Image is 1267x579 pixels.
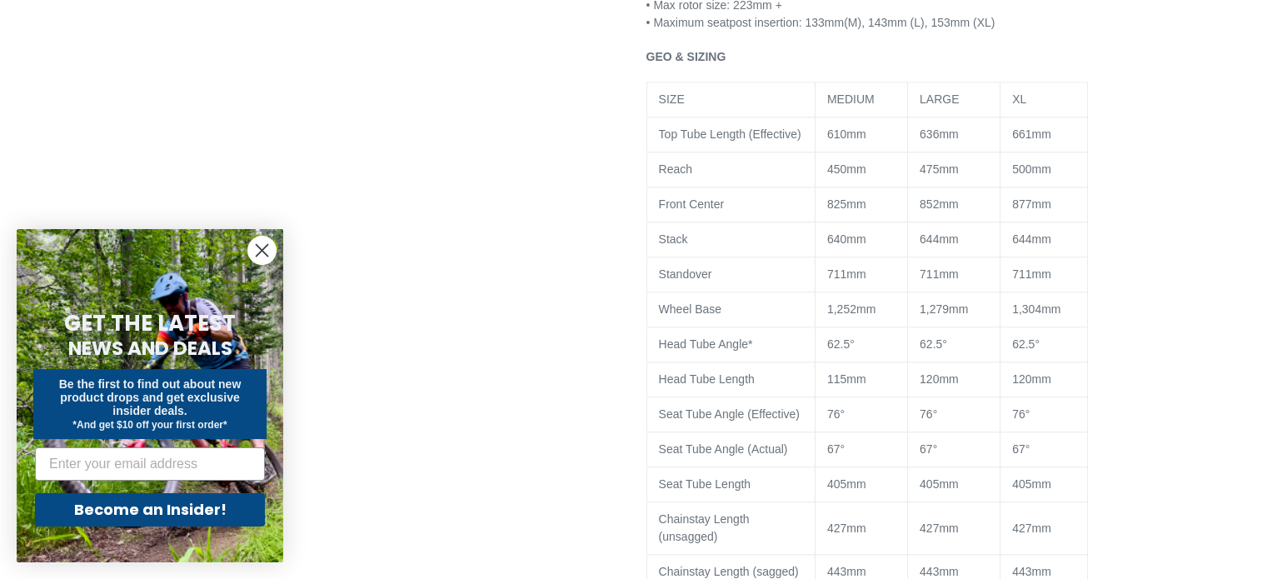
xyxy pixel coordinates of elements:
[68,335,232,362] span: NEWS AND DEALS
[920,232,959,246] span: 644mm
[840,407,845,421] span: °
[827,337,850,351] span: 62.5
[827,232,866,246] span: 640mm
[35,493,265,527] button: Become an Insider!
[827,565,866,578] span: 443mm
[827,267,866,281] span: 711mm
[827,442,845,456] span: 67°
[1012,162,1051,176] span: 500mm
[827,127,866,141] span: 610mm
[59,377,242,417] span: Be the first to find out about new product drops and get exclusive insider deals.
[646,50,726,63] b: GEO & SIZING
[247,236,277,265] button: Close dialog
[659,512,750,543] span: Chainstay Length (unsagged)
[1035,337,1040,351] span: °
[659,477,751,491] span: Seat Tube Length
[920,302,968,316] span: 1,279mm
[659,197,725,211] span: Front Center
[827,372,866,386] span: 115mm
[1025,407,1030,421] span: °
[827,302,875,316] span: 1,252mm
[659,565,799,578] span: Chainstay Length (sagged)
[920,92,959,106] span: LARGE
[920,477,959,491] span: 405mm
[1012,127,1051,141] span: 661mm
[920,162,959,176] span: 475mm
[920,372,959,386] span: 120mm
[1012,267,1051,281] span: 711mm​
[64,308,236,338] span: GET THE LATEST
[659,127,801,141] span: Top Tube Length (Effective)
[827,197,866,211] span: 825mm
[920,442,937,456] span: 67°
[850,337,855,351] span: °
[659,92,685,106] span: SIZE
[920,337,942,351] span: 62.5
[1012,302,1060,316] span: 1,304mm
[920,267,959,281] span: 711mm​
[942,337,947,351] span: °
[1012,372,1051,386] span: 120mm
[1012,477,1051,491] span: 405mm
[72,419,227,431] span: *And get $10 off your first order*
[1012,92,1026,106] span: XL
[659,162,692,176] span: Reach
[920,522,959,535] span: 427mm
[920,565,959,578] span: 443mm
[659,267,712,281] span: Standover
[1012,407,1025,421] span: 76
[827,162,866,176] span: 450mm
[827,92,875,106] span: MEDIUM
[1012,232,1051,246] span: 644mm
[827,477,866,491] span: 405mm
[659,337,753,351] span: Head Tube Angle*
[827,407,841,421] span: 76
[659,407,800,421] span: Seat Tube Angle (Effective)
[35,447,265,481] input: Enter your email address
[932,407,937,421] span: °
[646,16,995,29] span: • Maximum seatpost insertion: 133mm(M), 143mm (L), 153mm (XL)
[1012,197,1051,211] span: 877mm
[827,522,866,535] span: 427mm
[920,407,933,421] span: 76
[1012,337,1035,351] span: 62.5
[659,372,755,386] span: Head Tube Length
[1012,442,1030,456] span: 67°
[920,127,959,141] span: 636mm
[659,232,688,246] span: Stack
[659,302,721,316] span: Wheel Base
[1012,565,1051,578] span: 443mm
[1012,522,1051,535] span: 427mm
[659,442,788,456] span: Seat Tube Angle (Actual)
[920,197,959,211] span: 852mm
